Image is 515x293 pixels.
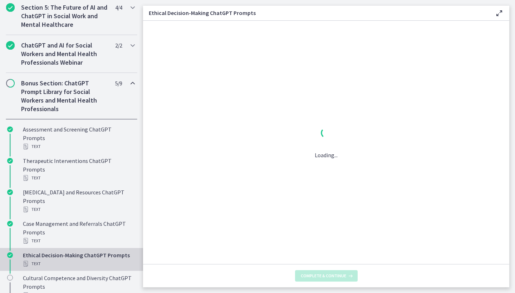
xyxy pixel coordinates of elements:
button: Complete & continue [295,270,358,282]
span: 2 / 2 [115,41,122,50]
div: Assessment and Screening ChatGPT Prompts [23,125,134,151]
i: Completed [7,158,13,164]
div: [MEDICAL_DATA] and Resources ChatGPT Prompts [23,188,134,214]
h2: Section 5: The Future of AI and ChatGPT in Social Work and Mental Healthcare [21,3,108,29]
div: Therapeutic Interventions ChatGPT Prompts [23,157,134,182]
i: Completed [6,41,15,50]
h2: Bonus Section: ChatGPT Prompt Library for Social Workers and Mental Health Professionals [21,79,108,113]
i: Completed [7,252,13,258]
div: 1 [315,126,338,142]
p: Loading... [315,151,338,159]
i: Completed [6,3,15,12]
div: Text [23,237,134,245]
div: Case Management and Referrals ChatGPT Prompts [23,219,134,245]
div: Text [23,259,134,268]
i: Completed [7,221,13,227]
div: Text [23,142,134,151]
i: Completed [7,189,13,195]
i: Completed [7,126,13,132]
span: Complete & continue [301,273,346,279]
h2: ChatGPT and AI for Social Workers and Mental Health Professionals Webinar [21,41,108,67]
h3: Ethical Decision-Making ChatGPT Prompts [149,9,484,17]
span: 4 / 4 [115,3,122,12]
div: Text [23,174,134,182]
div: Ethical Decision-Making ChatGPT Prompts [23,251,134,268]
span: 5 / 9 [115,79,122,88]
div: Text [23,205,134,214]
